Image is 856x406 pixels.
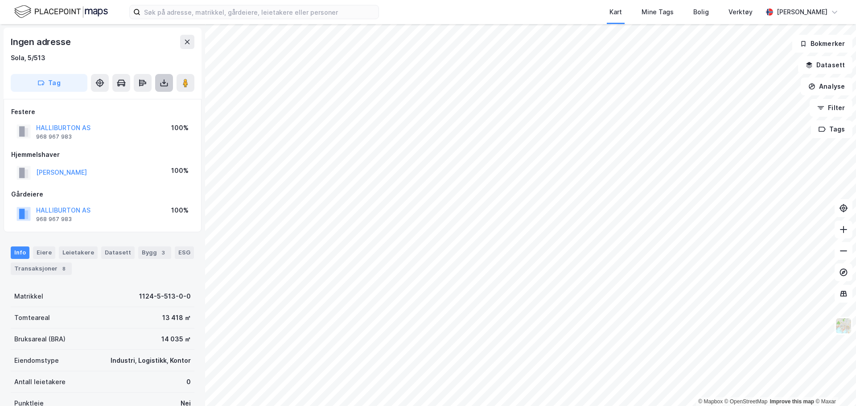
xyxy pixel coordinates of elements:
div: 968 967 983 [36,216,72,223]
div: Kart [609,7,622,17]
img: Z [835,317,852,334]
a: OpenStreetMap [724,398,768,405]
div: 100% [171,205,189,216]
div: 0 [186,377,191,387]
div: Matrikkel [14,291,43,302]
div: 13 418 ㎡ [162,312,191,323]
div: Datasett [101,246,135,259]
button: Tags [811,120,852,138]
div: Sola, 5/513 [11,53,45,63]
button: Datasett [798,56,852,74]
input: Søk på adresse, matrikkel, gårdeiere, leietakere eller personer [140,5,379,19]
div: ESG [175,246,194,259]
div: Transaksjoner [11,262,72,275]
div: Verktøy [728,7,753,17]
div: Industri, Logistikk, Kontor [111,355,191,366]
img: logo.f888ab2527a4732fd821a326f86c7f29.svg [14,4,108,20]
button: Filter [810,99,852,117]
div: Hjemmelshaver [11,149,194,160]
div: 100% [171,123,189,133]
div: Eiere [33,246,55,259]
div: Gårdeiere [11,189,194,200]
div: Mine Tags [642,7,674,17]
button: Tag [11,74,87,92]
div: Festere [11,107,194,117]
div: Ingen adresse [11,35,72,49]
div: Leietakere [59,246,98,259]
div: Antall leietakere [14,377,66,387]
div: 8 [59,264,68,273]
div: [PERSON_NAME] [777,7,827,17]
div: 968 967 983 [36,133,72,140]
div: 1124-5-513-0-0 [139,291,191,302]
div: Bolig [693,7,709,17]
div: Bruksareal (BRA) [14,334,66,344]
div: 100% [171,165,189,176]
a: Improve this map [770,398,814,405]
div: 14 035 ㎡ [161,334,191,344]
div: Eiendomstype [14,355,59,366]
a: Mapbox [698,398,723,405]
button: Analyse [801,78,852,95]
div: 3 [159,248,168,257]
div: Info [11,246,29,259]
iframe: Chat Widget [811,363,856,406]
div: Kontrollprogram for chat [811,363,856,406]
button: Bokmerker [792,35,852,53]
div: Bygg [138,246,171,259]
div: Tomteareal [14,312,50,323]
